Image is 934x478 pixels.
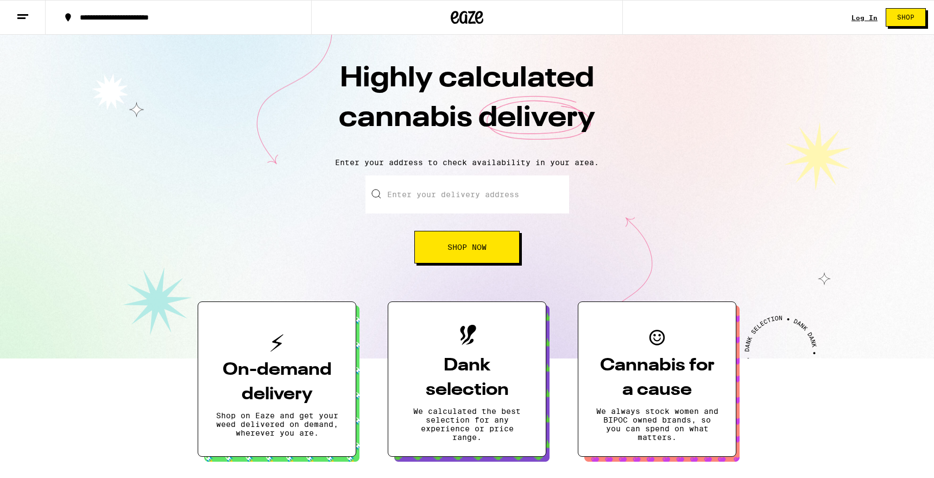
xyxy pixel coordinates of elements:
input: Enter your delivery address [365,175,569,213]
h3: Dank selection [406,354,528,402]
p: We always stock women and BIPOC owned brands, so you can spend on what matters. [596,407,718,442]
p: We calculated the best selection for any experience or price range. [406,407,528,442]
h3: Cannabis for a cause [596,354,718,402]
button: Cannabis for a causeWe always stock women and BIPOC owned brands, so you can spend on what matters. [578,301,736,457]
span: Shop Now [447,243,487,251]
button: On-demand deliveryShop on Eaze and get your weed delivered on demand, wherever you are. [198,301,356,457]
a: Log In [851,14,878,21]
h1: Highly calculated cannabis delivery [277,59,657,149]
h3: On-demand delivery [216,358,338,407]
button: Shop [886,8,926,27]
span: Shop [897,14,914,21]
p: Shop on Eaze and get your weed delivered on demand, wherever you are. [216,411,338,437]
a: Shop [878,8,934,27]
button: Shop Now [414,231,520,263]
button: Dank selectionWe calculated the best selection for any experience or price range. [388,301,546,457]
p: Enter your address to check availability in your area. [11,158,923,167]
